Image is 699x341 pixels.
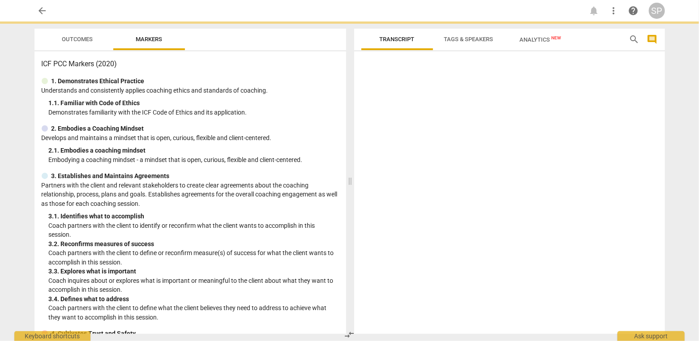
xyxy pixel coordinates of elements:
p: Partners with the client and relevant stakeholders to create clear agreements about the coaching ... [42,181,339,209]
button: Show/Hide comments [645,32,660,47]
div: 1. 1. Familiar with Code of Ethics [49,98,339,108]
p: 1. Demonstrates Ethical Practice [51,77,145,86]
p: 3. Establishes and Maintains Agreements [51,171,170,181]
div: 3. 2. Reconfirms measures of success [49,239,339,249]
span: Transcript [380,36,415,43]
p: 2. Embodies a Coaching Mindset [51,124,144,133]
p: Develops and maintains a mindset that is open, curious, flexible and client-centered. [42,133,339,143]
button: Search [627,32,642,47]
button: SP [649,3,665,19]
span: Outcomes [62,36,93,43]
div: Ask support [618,331,685,341]
p: Coach inquires about or explores what is important or meaningful to the client about what they wa... [49,276,339,294]
span: arrow_back [37,5,48,16]
p: Coach partners with the client to define what the client believes they need to address to achieve... [49,303,339,322]
div: 3. 1. Identifies what to accomplish [49,212,339,221]
div: 3. 3. Explores what is important [49,267,339,276]
span: more_vert [609,5,619,16]
span: search [629,34,640,45]
span: comment [647,34,658,45]
p: 4. Cultivates Trust and Safety [51,329,136,338]
p: Understands and consistently applies coaching ethics and standards of coaching. [42,86,339,95]
span: Markers [136,36,162,43]
a: Help [626,3,642,19]
span: New [551,35,561,40]
div: 2. 1. Embodies a coaching mindset [49,146,339,155]
span: help [628,5,639,16]
p: Demonstrates familiarity with the ICF Code of Ethics and its application. [49,108,339,117]
h3: ICF PCC Markers (2020) [42,59,339,69]
span: compare_arrows [344,329,355,340]
div: 3. 4. Defines what to address [49,294,339,304]
p: Embodying a coaching mindset - a mindset that is open, curious, flexible and client-centered. [49,155,339,165]
p: Coach partners with the client to identify or reconfirm what the client wants to accomplish in th... [49,221,339,239]
span: Analytics [519,36,561,43]
div: Keyboard shortcuts [14,331,90,341]
span: Tags & Speakers [444,36,493,43]
p: Coach partners with the client to define or reconfirm measure(s) of success for what the client w... [49,248,339,267]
